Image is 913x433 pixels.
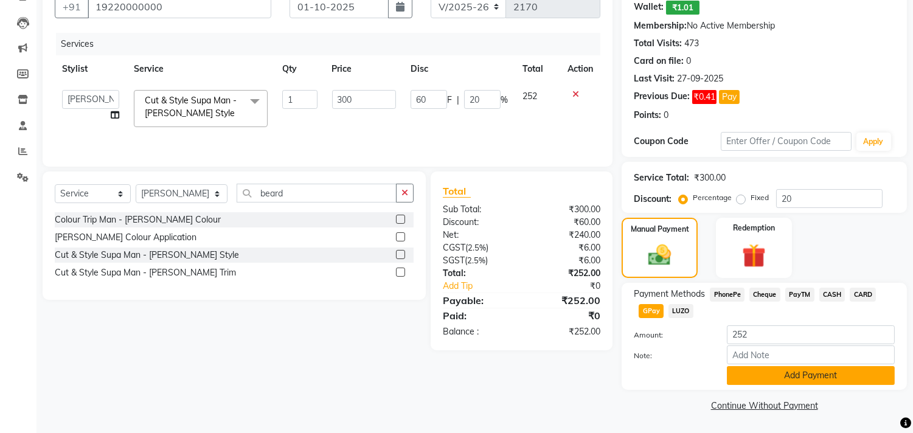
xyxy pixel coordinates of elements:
[468,243,486,252] span: 2.5%
[55,213,221,226] div: Colour Trip Man - [PERSON_NAME] Colour
[634,19,687,32] div: Membership:
[634,19,895,32] div: No Active Membership
[434,280,536,293] a: Add Tip
[55,249,239,262] div: Cut & Style Supa Man - [PERSON_NAME] Style
[522,254,610,267] div: ₹6.00
[522,203,610,216] div: ₹300.00
[693,192,732,203] label: Percentage
[719,90,740,104] button: Pay
[634,1,664,15] div: Wallet:
[727,366,895,385] button: Add Payment
[443,185,471,198] span: Total
[684,37,699,50] div: 473
[457,94,459,106] span: |
[749,288,780,302] span: Cheque
[721,132,851,151] input: Enter Offer / Coupon Code
[639,304,664,318] span: GPay
[522,325,610,338] div: ₹252.00
[625,350,718,361] label: Note:
[145,95,237,119] span: Cut & Style Supa Man - [PERSON_NAME] Style
[634,193,672,206] div: Discount:
[634,55,684,68] div: Card on file:
[434,325,522,338] div: Balance :
[634,171,689,184] div: Service Total:
[55,55,127,83] th: Stylist
[634,288,705,300] span: Payment Methods
[666,1,700,15] span: ₹1.01
[55,266,236,279] div: Cut & Style Supa Man - [PERSON_NAME] Trim
[434,229,522,241] div: Net:
[434,254,522,267] div: ( )
[694,171,726,184] div: ₹300.00
[751,192,769,203] label: Fixed
[55,231,196,244] div: [PERSON_NAME] Colour Application
[536,280,610,293] div: ₹0
[447,94,452,106] span: F
[785,288,814,302] span: PayTM
[850,288,876,302] span: CARD
[434,308,522,323] div: Paid:
[819,288,845,302] span: CASH
[634,90,690,104] div: Previous Due:
[275,55,324,83] th: Qty
[443,242,465,253] span: CGST
[237,184,397,203] input: Search or Scan
[522,216,610,229] div: ₹60.00
[677,72,723,85] div: 27-09-2025
[522,267,610,280] div: ₹252.00
[733,223,775,234] label: Redemption
[634,72,675,85] div: Last Visit:
[735,241,773,271] img: _gift.svg
[668,304,693,318] span: LUZO
[686,55,691,68] div: 0
[434,267,522,280] div: Total:
[641,242,678,268] img: _cash.svg
[634,135,721,148] div: Coupon Code
[434,241,522,254] div: ( )
[235,108,240,119] a: x
[522,241,610,254] div: ₹6.00
[634,109,661,122] div: Points:
[467,255,485,265] span: 2.5%
[522,293,610,308] div: ₹252.00
[325,55,403,83] th: Price
[434,216,522,229] div: Discount:
[522,229,610,241] div: ₹240.00
[856,133,891,151] button: Apply
[692,90,717,104] span: ₹0.41
[727,325,895,344] input: Amount
[434,293,522,308] div: Payable:
[727,345,895,364] input: Add Note
[403,55,515,83] th: Disc
[710,288,745,302] span: PhonePe
[522,91,537,102] span: 252
[515,55,560,83] th: Total
[631,224,689,235] label: Manual Payment
[625,330,718,341] label: Amount:
[501,94,508,106] span: %
[127,55,275,83] th: Service
[522,308,610,323] div: ₹0
[664,109,668,122] div: 0
[560,55,600,83] th: Action
[56,33,609,55] div: Services
[443,255,465,266] span: SGST
[634,37,682,50] div: Total Visits:
[624,400,904,412] a: Continue Without Payment
[434,203,522,216] div: Sub Total:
